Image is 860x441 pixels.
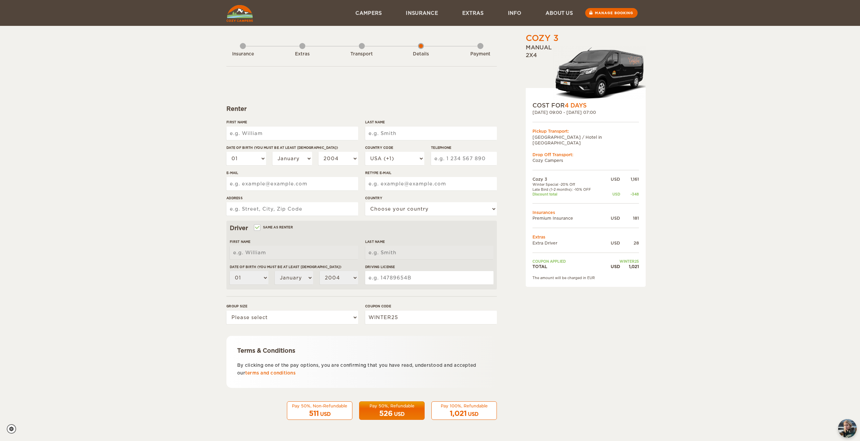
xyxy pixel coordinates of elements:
[838,419,857,438] img: Freyja at Cozy Campers
[230,264,358,269] label: Date of birth (You must be at least [DEMOGRAPHIC_DATA])
[604,259,639,264] td: WINTER25
[553,46,646,101] img: Langur-m-c-logo-2.png
[620,192,639,196] div: -348
[7,424,20,434] a: Cookie settings
[237,361,486,377] p: By clicking one of the pay options, you are confirming that you have read, understood and accepte...
[230,224,493,232] div: Driver
[532,215,604,221] td: Premium Insurance
[226,304,358,309] label: Group size
[620,215,639,221] div: 181
[620,240,639,246] div: 28
[343,51,380,57] div: Transport
[450,409,467,417] span: 1,021
[532,234,639,240] td: Extras
[365,304,497,309] label: Coupon code
[526,33,559,44] div: Cozy 3
[532,128,639,134] div: Pickup Transport:
[237,347,486,355] div: Terms & Conditions
[291,403,348,409] div: Pay 50%, Non-Refundable
[226,202,358,216] input: e.g. Street, City, Zip Code
[365,239,493,244] label: Last Name
[532,264,604,269] td: TOTAL
[255,224,293,230] label: Same as renter
[365,145,424,150] label: Country Code
[365,120,497,125] label: Last Name
[226,120,358,125] label: First Name
[365,264,493,269] label: Driving License
[436,403,492,409] div: Pay 100%, Refundable
[226,195,358,201] label: Address
[532,182,604,187] td: Winter Special -20% Off
[365,195,497,201] label: Country
[365,271,493,284] input: e.g. 14789654B
[402,51,439,57] div: Details
[226,105,497,113] div: Renter
[226,127,358,140] input: e.g. William
[532,158,639,163] td: Cozy Campers
[431,145,497,150] label: Telephone
[359,401,425,420] button: Pay 50%, Refundable 526 USD
[431,152,497,165] input: e.g. 1 234 567 890
[532,152,639,158] div: Drop Off Transport:
[604,264,620,269] div: USD
[230,246,358,259] input: e.g. William
[532,192,604,196] td: Discount total
[431,401,497,420] button: Pay 100%, Refundable 1,021 USD
[284,51,321,57] div: Extras
[287,401,352,420] button: Pay 50%, Non-Refundable 511 USD
[226,170,358,175] label: E-mail
[565,102,587,109] span: 4 Days
[255,226,259,230] input: Same as renter
[532,259,604,264] td: Coupon applied
[245,370,296,376] a: terms and conditions
[585,8,638,18] a: Manage booking
[532,176,604,182] td: Cozy 3
[230,239,358,244] label: First Name
[604,192,620,196] div: USD
[532,109,639,115] div: [DATE] 09:00 - [DATE] 07:00
[365,127,497,140] input: e.g. Smith
[604,240,620,246] div: USD
[226,5,253,22] img: Cozy Campers
[394,411,404,417] div: USD
[532,134,639,146] td: [GEOGRAPHIC_DATA] / Hotel in [GEOGRAPHIC_DATA]
[532,275,639,280] div: The amount will be charged in EUR
[526,44,646,101] div: Manual 2x4
[532,187,604,192] td: Late Bird (1-2 months): -10% OFF
[532,210,639,215] td: Insurances
[532,240,604,246] td: Extra Driver
[365,170,497,175] label: Retype E-mail
[224,51,261,57] div: Insurance
[226,177,358,190] input: e.g. example@example.com
[620,176,639,182] div: 1,161
[363,403,420,409] div: Pay 50%, Refundable
[365,177,497,190] input: e.g. example@example.com
[320,411,331,417] div: USD
[226,145,358,150] label: Date of birth (You must be at least [DEMOGRAPHIC_DATA])
[604,176,620,182] div: USD
[604,215,620,221] div: USD
[532,101,639,109] div: COST FOR
[462,51,499,57] div: Payment
[620,264,639,269] div: 1,021
[838,419,857,438] button: chat-button
[309,409,319,417] span: 511
[468,411,478,417] div: USD
[365,246,493,259] input: e.g. Smith
[379,409,393,417] span: 526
